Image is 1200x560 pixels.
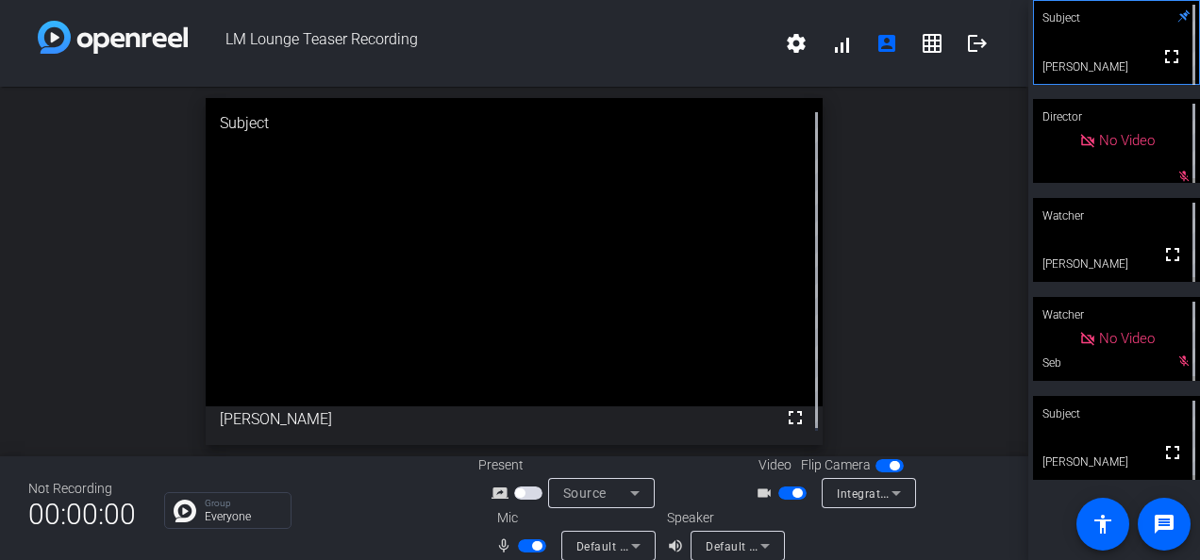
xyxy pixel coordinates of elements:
div: Watcher [1033,198,1200,234]
mat-icon: videocam_outline [756,482,778,504]
div: Speaker [667,508,780,528]
span: 00:00:00 [28,491,136,537]
div: Not Recording [28,479,136,499]
mat-icon: screen_share_outline [492,482,514,504]
div: Subject [206,98,823,149]
mat-icon: volume_up [667,535,690,557]
span: Default - Microphone Array (Realtek(R) Audio) [576,538,828,553]
mat-icon: fullscreen [1161,441,1184,464]
span: Integrated Webcam (0c45:6a18) [837,486,1016,501]
mat-icon: mic_none [495,535,518,557]
mat-icon: settings [785,32,808,55]
mat-icon: account_box [875,32,898,55]
span: Flip Camera [801,455,871,475]
mat-icon: grid_on [921,32,943,55]
p: Group [205,499,281,508]
p: Everyone [205,511,281,522]
span: Source [563,486,607,501]
span: Default - Speakers (Realtek(R) Audio) [706,538,909,553]
span: No Video [1099,330,1155,347]
mat-icon: message [1153,513,1175,535]
button: signal_cellular_alt [819,21,864,66]
span: LM Lounge Teaser Recording [188,21,774,66]
img: white-gradient.svg [38,21,188,54]
mat-icon: fullscreen [784,406,807,429]
div: Mic [478,508,667,528]
mat-icon: accessibility [1092,513,1114,535]
mat-icon: fullscreen [1160,45,1183,68]
div: Watcher [1033,297,1200,333]
div: Present [478,455,667,475]
span: Video [758,455,792,475]
span: No Video [1099,132,1155,149]
mat-icon: logout [966,32,989,55]
div: Subject [1033,396,1200,432]
img: Chat Icon [174,500,196,522]
div: Director [1033,99,1200,135]
mat-icon: fullscreen [1161,243,1184,266]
